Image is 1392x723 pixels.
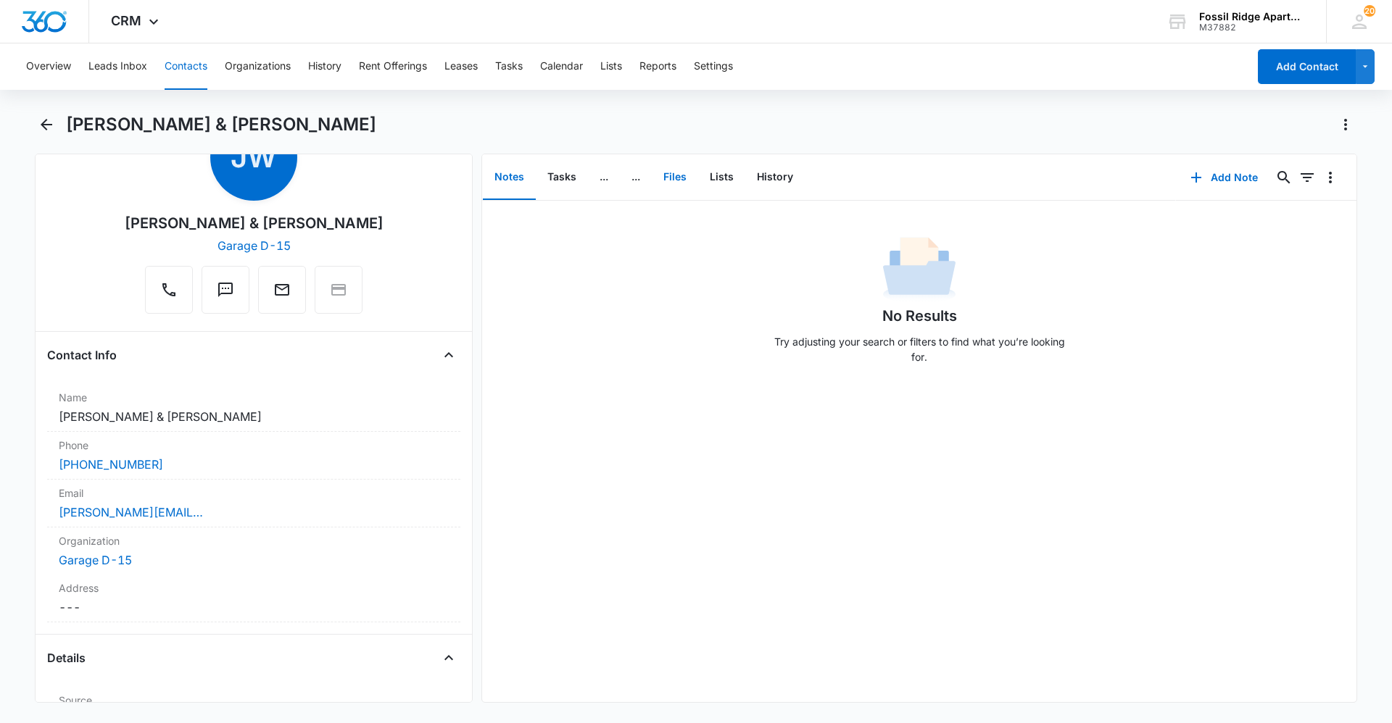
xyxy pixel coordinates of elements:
button: Tasks [536,155,588,200]
button: Actions [1334,113,1357,136]
label: Name [59,390,449,405]
h4: Contact Info [47,346,117,364]
a: Text [202,288,249,301]
button: Back [35,113,57,136]
h1: [PERSON_NAME] & [PERSON_NAME] [66,114,376,135]
div: notifications count [1364,5,1375,17]
button: Text [202,266,249,314]
h1: No Results [882,305,957,327]
a: Call [145,288,193,301]
label: Organization [59,533,449,548]
div: Address--- [47,574,460,622]
button: Rent Offerings [359,43,427,90]
button: Contacts [165,43,207,90]
a: Garage D-15 [217,238,291,253]
button: Files [652,155,698,200]
button: Add Note [1176,160,1272,195]
dd: [PERSON_NAME] & [PERSON_NAME] [59,408,449,425]
button: Reports [639,43,676,90]
button: Overview [26,43,71,90]
button: Add Contact [1258,49,1356,84]
h4: Details [47,649,86,666]
button: Overflow Menu [1319,166,1342,189]
button: History [308,43,341,90]
button: Close [437,343,460,367]
div: OrganizationGarage D-15 [47,527,460,574]
button: Calendar [540,43,583,90]
a: Garage D-15 [59,553,132,567]
label: Phone [59,438,449,453]
div: account id [1199,22,1305,33]
button: Email [258,266,306,314]
span: JW [210,114,297,201]
a: [PHONE_NUMBER] [59,456,163,473]
button: Organizations [225,43,291,90]
span: 20 [1364,5,1375,17]
p: Try adjusting your search or filters to find what you’re looking for. [767,334,1072,364]
button: History [745,155,805,200]
div: Phone[PHONE_NUMBER] [47,432,460,480]
div: Email[PERSON_NAME][EMAIL_ADDRESS][DOMAIN_NAME] [47,480,460,527]
a: [PERSON_NAME][EMAIL_ADDRESS][DOMAIN_NAME] [59,503,204,521]
button: Lists [698,155,745,200]
button: Close [437,646,460,669]
button: Tasks [495,43,523,90]
div: account name [1199,11,1305,22]
div: Name[PERSON_NAME] & [PERSON_NAME] [47,384,460,432]
button: Settings [694,43,733,90]
span: CRM [111,13,141,28]
button: ... [588,155,620,200]
label: Email [59,485,449,501]
button: Leases [444,43,478,90]
button: Filters [1296,166,1319,189]
button: ... [620,155,652,200]
a: Email [258,288,306,301]
label: Source [59,693,449,708]
img: No Data [883,233,956,305]
button: Leads Inbox [88,43,147,90]
button: Lists [600,43,622,90]
button: Call [145,266,193,314]
label: Address [59,580,449,595]
dd: --- [59,598,449,616]
div: [PERSON_NAME] & [PERSON_NAME] [125,212,384,234]
button: Search... [1272,166,1296,189]
button: Notes [483,155,536,200]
